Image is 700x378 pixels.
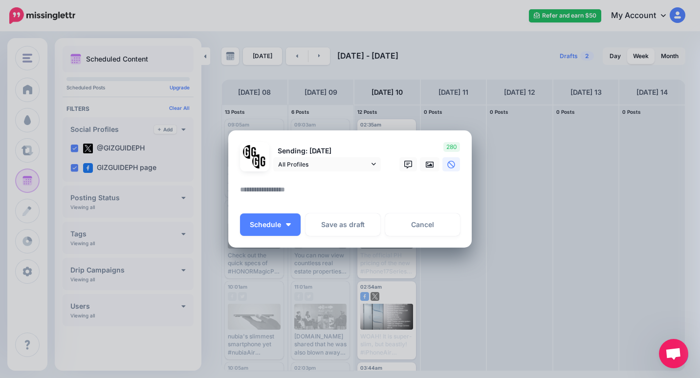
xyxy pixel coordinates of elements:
span: 280 [443,142,460,152]
p: Sending: [DATE] [273,146,381,157]
a: Cancel [385,213,460,236]
button: Save as draft [306,213,380,236]
span: Schedule [250,221,281,228]
span: All Profiles [278,159,369,169]
img: JT5sWCfR-79925.png [252,154,266,168]
a: All Profiles [273,157,381,171]
button: Schedule [240,213,301,236]
img: 353459792_649996473822713_4483302954317148903_n-bsa138318.png [243,145,257,159]
img: arrow-down-white.png [286,223,291,226]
